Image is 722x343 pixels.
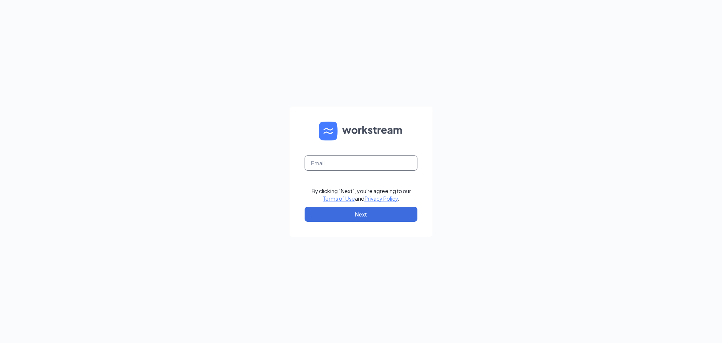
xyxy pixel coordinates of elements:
[364,195,398,202] a: Privacy Policy
[305,155,417,171] input: Email
[323,195,355,202] a: Terms of Use
[311,187,411,202] div: By clicking "Next", you're agreeing to our and .
[305,207,417,222] button: Next
[319,122,403,140] img: WS logo and Workstream text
